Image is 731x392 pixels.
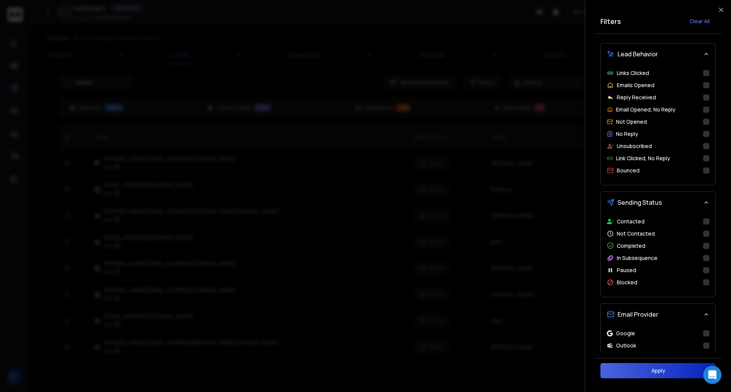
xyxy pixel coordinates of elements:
p: Unsubscribed [617,142,652,150]
p: Outlook [616,342,636,349]
div: Email Provider [601,325,715,372]
button: Lead Behavior [601,43,715,65]
p: Bounced [617,167,640,174]
div: Open Intercom Messenger [703,366,721,384]
div: Sending Status [601,213,715,297]
p: Emails Opened [617,81,654,89]
h2: Filters [600,16,621,27]
span: Sending Status [618,198,662,207]
p: Not Opened [616,118,647,126]
p: Not Contacted [617,230,655,237]
div: Lead Behavior [601,65,715,185]
p: Blocked [617,279,637,286]
button: Clear All [683,14,716,29]
p: Contacted [617,218,645,225]
span: Lead Behavior [618,49,658,59]
p: Link Clicked, No Reply [616,155,670,162]
button: Apply [600,363,716,378]
p: Reply Received [617,94,656,101]
p: Completed [617,242,645,250]
p: Paused [617,266,636,274]
p: No Reply [616,130,638,138]
button: Email Provider [601,304,715,325]
p: Email Opened, No Reply [616,106,675,113]
p: In Subsequence [617,254,658,262]
p: Google [616,330,635,337]
p: Links Clicked [617,69,649,77]
button: Sending Status [601,192,715,213]
span: Email Provider [618,310,658,319]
